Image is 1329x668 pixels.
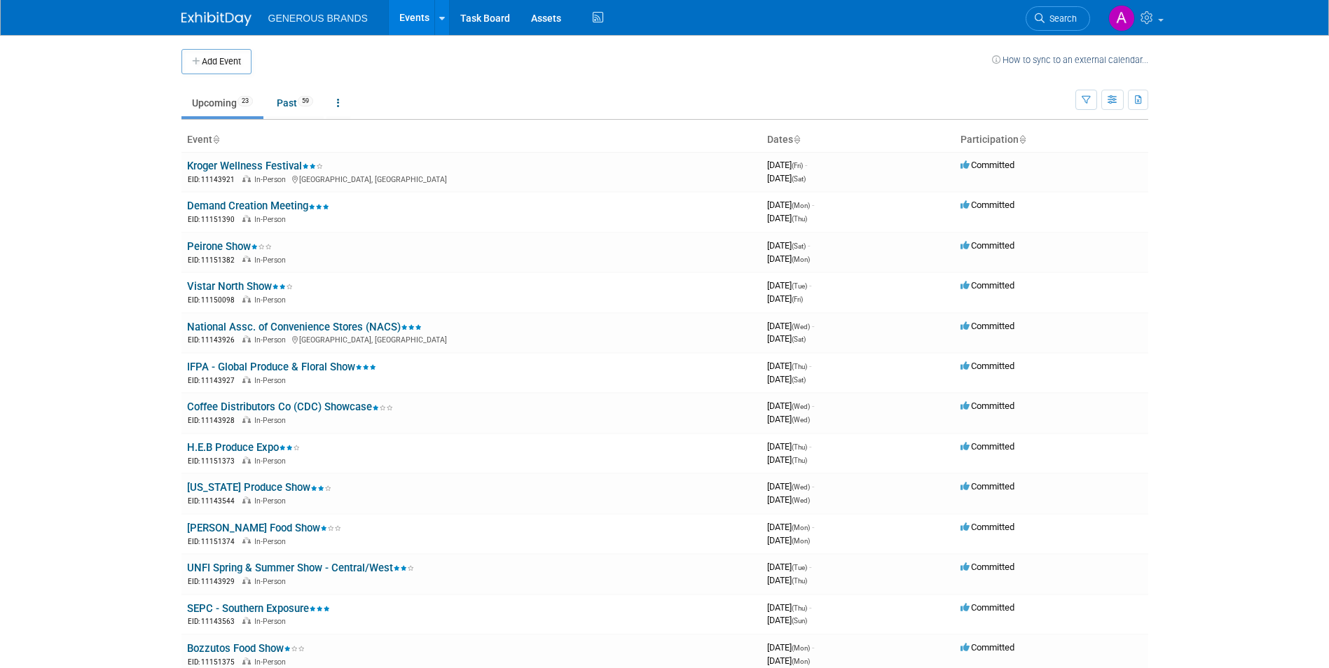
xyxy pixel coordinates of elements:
[181,90,263,116] a: Upcoming23
[767,253,810,264] span: [DATE]
[242,617,251,624] img: In-Person Event
[187,562,414,574] a: UNFI Spring & Summer Show - Central/West
[242,215,251,222] img: In-Person Event
[767,401,814,411] span: [DATE]
[187,200,329,212] a: Demand Creation Meeting
[767,642,814,653] span: [DATE]
[955,128,1148,152] th: Participation
[792,256,810,263] span: (Mon)
[792,604,807,612] span: (Thu)
[812,321,814,331] span: -
[762,128,955,152] th: Dates
[254,256,290,265] span: In-Person
[188,216,240,223] span: EID: 11151390
[242,657,251,664] img: In-Person Event
[188,296,240,304] span: EID: 11150098
[1019,134,1026,145] a: Sort by Participation Type
[242,416,251,423] img: In-Person Event
[792,577,807,585] span: (Thu)
[767,160,807,170] span: [DATE]
[792,323,810,330] span: (Wed)
[298,96,313,106] span: 59
[767,454,807,465] span: [DATE]
[792,403,810,410] span: (Wed)
[188,658,240,666] span: EID: 11151375
[960,602,1014,613] span: Committed
[188,578,240,585] span: EID: 11143929
[792,363,807,370] span: (Thu)
[792,202,810,209] span: (Mon)
[792,496,810,504] span: (Wed)
[960,441,1014,452] span: Committed
[212,134,219,145] a: Sort by Event Name
[767,414,810,424] span: [DATE]
[188,497,240,505] span: EID: 11143544
[188,457,240,465] span: EID: 11151373
[254,657,290,667] span: In-Person
[805,160,807,170] span: -
[254,496,290,506] span: In-Person
[808,240,810,251] span: -
[960,240,1014,251] span: Committed
[254,215,290,224] span: In-Person
[792,282,807,290] span: (Tue)
[960,280,1014,291] span: Committed
[960,642,1014,653] span: Committed
[242,256,251,263] img: In-Person Event
[254,457,290,466] span: In-Person
[187,321,422,333] a: National Assc. of Convenience Stores (NACS)
[767,200,814,210] span: [DATE]
[242,335,251,342] img: In-Person Event
[254,175,290,184] span: In-Person
[187,522,341,534] a: [PERSON_NAME] Food Show
[187,401,393,413] a: Coffee Distributors Co (CDC) Showcase
[792,335,806,343] span: (Sat)
[767,494,810,505] span: [DATE]
[1108,5,1135,32] img: Astrid Aguayo
[254,376,290,385] span: In-Person
[792,376,806,384] span: (Sat)
[187,173,756,185] div: [GEOGRAPHIC_DATA], [GEOGRAPHIC_DATA]
[960,481,1014,492] span: Committed
[960,160,1014,170] span: Committed
[767,602,811,613] span: [DATE]
[187,441,300,454] a: H.E.B Produce Expo
[792,416,810,424] span: (Wed)
[187,361,376,373] a: IFPA - Global Produce & Floral Show
[188,618,240,625] span: EID: 11143563
[266,90,324,116] a: Past59
[181,12,252,26] img: ExhibitDay
[188,256,240,264] span: EID: 11151382
[242,537,251,544] img: In-Person Event
[809,562,811,572] span: -
[254,537,290,546] span: In-Person
[767,441,811,452] span: [DATE]
[792,242,806,250] span: (Sat)
[268,13,368,24] span: GENEROUS BRANDS
[767,655,810,666] span: [DATE]
[188,417,240,424] span: EID: 11143928
[188,377,240,384] span: EID: 11143927
[767,361,811,371] span: [DATE]
[767,575,807,585] span: [DATE]
[767,173,806,183] span: [DATE]
[242,376,251,383] img: In-Person Event
[242,295,251,302] img: In-Person Event
[767,293,803,304] span: [DATE]
[792,617,807,625] span: (Sun)
[242,496,251,503] img: In-Person Event
[767,333,806,344] span: [DATE]
[792,295,803,303] span: (Fri)
[792,175,806,183] span: (Sat)
[960,321,1014,331] span: Committed
[187,280,293,293] a: Vistar North Show
[1026,6,1090,31] a: Search
[792,443,807,451] span: (Thu)
[792,657,810,665] span: (Mon)
[960,401,1014,411] span: Committed
[242,577,251,584] img: In-Person Event
[767,374,806,384] span: [DATE]
[254,335,290,345] span: In-Person
[792,457,807,464] span: (Thu)
[792,215,807,223] span: (Thu)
